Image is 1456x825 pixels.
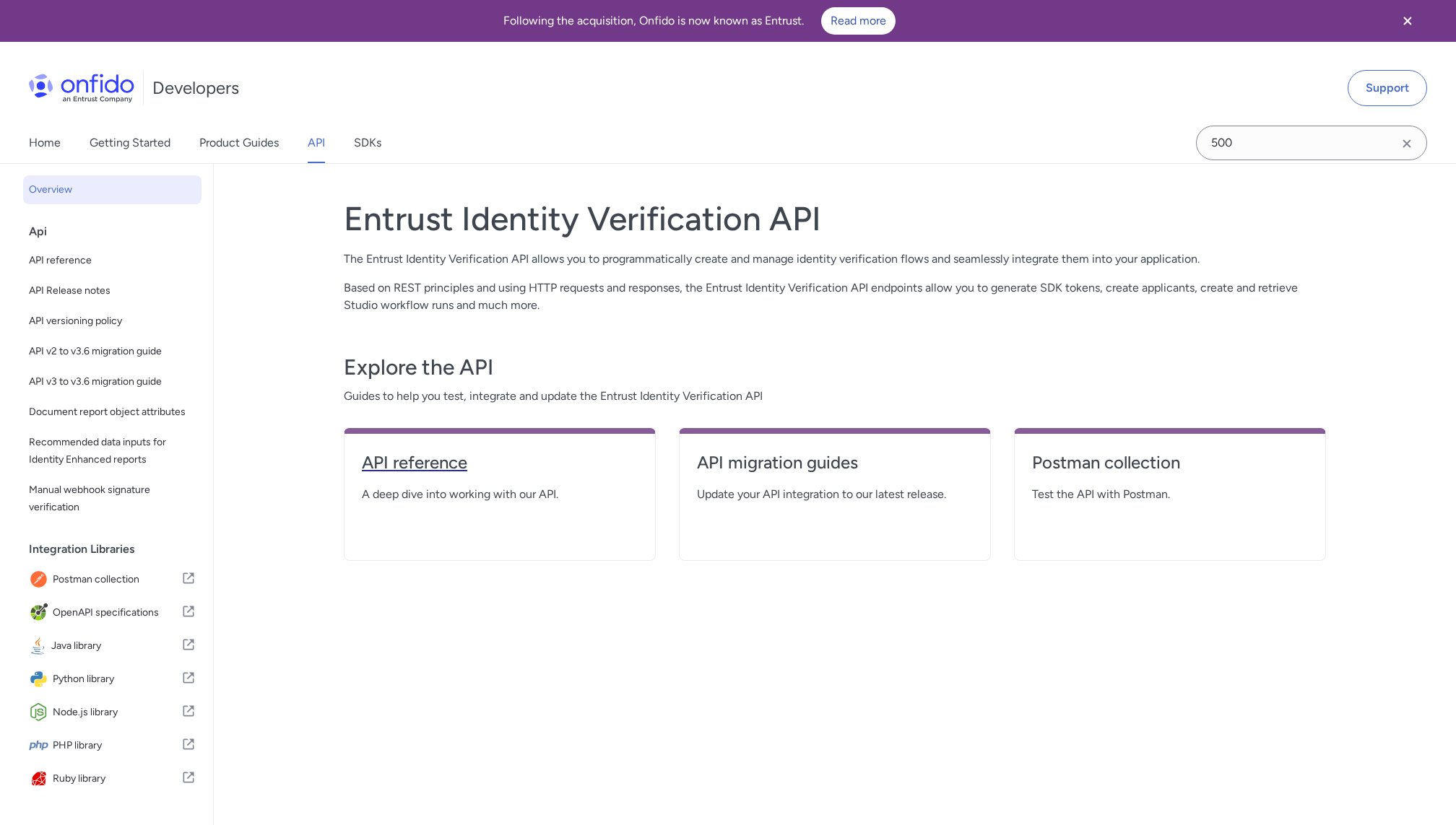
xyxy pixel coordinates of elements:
a: Document report object attributes [23,398,201,427]
span: Ruby library [53,769,181,789]
h1: Entrust Identity Verification API [344,198,1326,239]
a: IconOpenAPI specificationsOpenAPI specifications [23,597,201,629]
h4: API migration guides [697,451,973,474]
a: IconNode.js libraryNode.js library [23,697,201,728]
span: Manual webhook signature verification [29,481,196,516]
input: Onfido search input field [1196,126,1427,160]
span: API v2 to v3.6 migration guide [29,343,196,360]
a: API migration guides [697,451,973,486]
a: API versioning policy [23,307,201,336]
span: API versioning policy [29,313,196,330]
a: Postman collection [1032,451,1308,486]
a: IconPHP libraryPHP library [23,730,201,761]
span: Document report object attributes [29,403,196,421]
span: Java library [51,636,181,656]
a: API reference [23,246,201,275]
span: API Release notes [29,282,196,300]
span: Update your API integration to our latest release. [697,486,973,503]
span: Overview [29,181,196,198]
a: IconRuby libraryRuby library [23,763,201,795]
a: API v2 to v3.6 migration guide [23,337,201,366]
a: SDKs [354,123,381,163]
a: Recommended data inputs for Identity Enhanced reports [23,428,201,474]
a: IconJava libraryJava library [23,630,201,662]
img: Onfido Logo [29,74,134,102]
button: Close banner [1381,3,1434,39]
a: Overview [23,175,201,204]
div: Api [29,217,207,246]
span: Recommended data inputs for Identity Enhanced reports [29,434,196,468]
img: IconRuby library [29,769,53,789]
img: IconPHP library [29,735,53,756]
a: API Release notes [23,276,201,305]
a: Getting Started [90,123,170,163]
img: IconPython library [29,669,53,689]
span: OpenAPI specifications [53,603,181,623]
span: Python library [53,669,181,689]
img: IconNode.js library [29,702,53,723]
a: IconPostman collectionPostman collection [23,564,201,595]
img: IconOpenAPI specifications [29,603,53,623]
a: Product Guides [199,123,279,163]
a: Manual webhook signature verification [23,476,201,522]
a: Read more [821,7,896,35]
span: PHP library [53,735,181,756]
h4: API reference [362,451,638,474]
a: API [308,123,325,163]
div: Integration Libraries [29,535,207,564]
p: Based on REST principles and using HTTP requests and responses, the Entrust Identity Verification... [344,279,1326,314]
span: Guides to help you test, integrate and update the Entrust Identity Verification API [344,388,1326,405]
span: Node.js library [53,702,181,723]
a: API reference [362,451,638,486]
img: IconJava library [29,636,51,656]
img: IconPostman collection [29,569,53,590]
svg: Clear search field button [1398,135,1416,152]
span: A deep dive into working with our API. [362,486,638,503]
svg: Close banner [1399,12,1416,30]
p: The Entrust Identity Verification API allows you to programmatically create and manage identity v... [344,250,1326,268]
div: Following the acquisition, Onfido is now known as Entrust. [17,7,1381,35]
span: API v3 to v3.6 migration guide [29,373,196,390]
span: API reference [29,252,196,269]
a: API v3 to v3.6 migration guide [23,367,201,396]
a: Home [29,123,61,163]
span: Test the API with Postman. [1032,486,1308,503]
h1: Developers [152,77,239,100]
span: Postman collection [53,569,181,590]
a: Support [1348,70,1427,106]
a: IconPython libraryPython library [23,663,201,695]
h3: Explore the API [344,353,1326,382]
h4: Postman collection [1032,451,1308,474]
